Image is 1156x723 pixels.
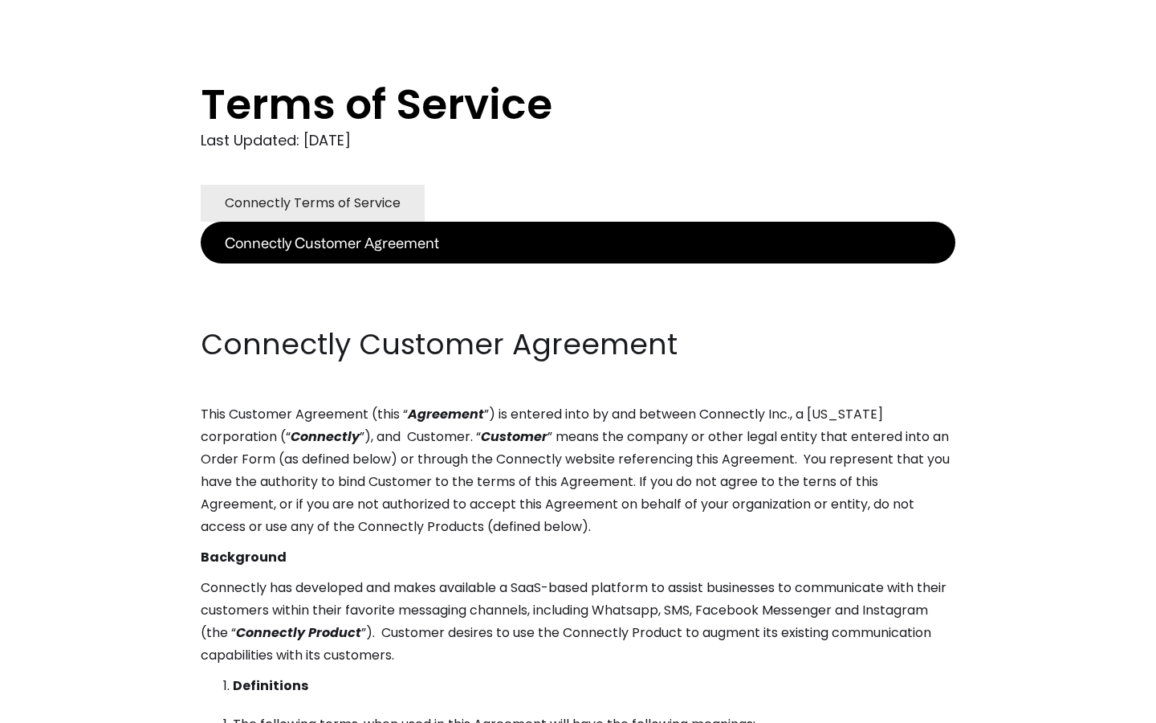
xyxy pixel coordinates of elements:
[236,623,361,642] em: Connectly Product
[291,427,360,446] em: Connectly
[32,695,96,717] ul: Language list
[201,129,955,153] div: Last Updated: [DATE]
[408,405,484,423] em: Agreement
[201,325,955,365] h2: Connectly Customer Agreement
[201,80,891,129] h1: Terms of Service
[201,263,955,286] p: ‍
[201,548,287,566] strong: Background
[225,192,401,214] div: Connectly Terms of Service
[225,231,439,254] div: Connectly Customer Agreement
[481,427,547,446] em: Customer
[201,294,955,317] p: ‍
[201,577,955,667] p: Connectly has developed and makes available a SaaS-based platform to assist businesses to communi...
[233,676,308,695] strong: Definitions
[16,693,96,717] aside: Language selected: English
[201,403,955,538] p: This Customer Agreement (this “ ”) is entered into by and between Connectly Inc., a [US_STATE] co...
